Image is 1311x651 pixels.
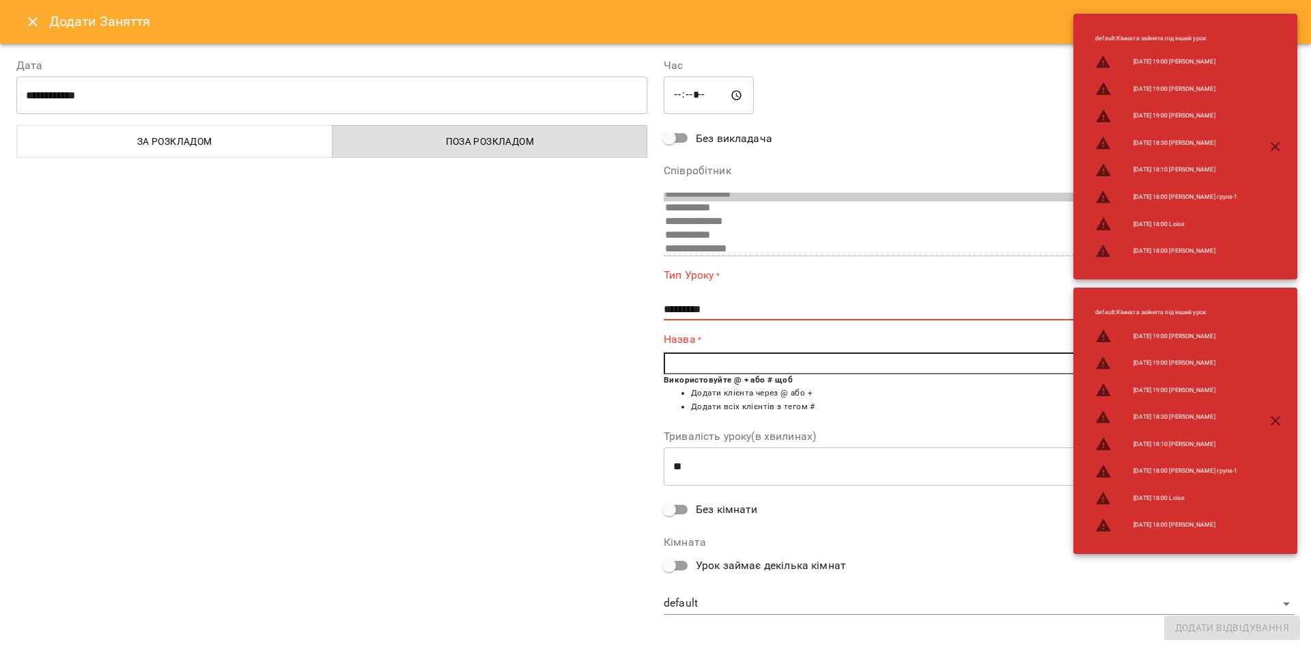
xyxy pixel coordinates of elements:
[664,537,1295,548] label: Кімната
[691,387,1295,400] li: Додати клієнта через @ або +
[696,557,846,574] span: Урок займає декілька кімнат
[1084,322,1248,350] li: [DATE] 19:00 [PERSON_NAME]
[1084,512,1248,539] li: [DATE] 18:00 [PERSON_NAME]
[664,331,1295,347] label: Назва
[1084,458,1248,485] li: [DATE] 18:00 [PERSON_NAME] група-1
[1084,156,1248,184] li: [DATE] 18:10 [PERSON_NAME]
[1084,75,1248,102] li: [DATE] 19:00 [PERSON_NAME]
[1084,350,1248,377] li: [DATE] 19:00 [PERSON_NAME]
[1084,404,1248,431] li: [DATE] 18:30 [PERSON_NAME]
[1084,376,1248,404] li: [DATE] 19:00 [PERSON_NAME]
[664,60,1295,71] label: Час
[664,375,793,385] b: Використовуйте @ + або # щоб
[1084,102,1248,130] li: [DATE] 19:00 [PERSON_NAME]
[664,593,1295,615] div: default
[341,133,640,150] span: Поза розкладом
[16,125,333,158] button: За розкладом
[49,11,1295,32] h6: Додати Заняття
[1084,485,1248,512] li: [DATE] 18:00 Loise
[664,165,1295,176] label: Співробітник
[664,267,1295,283] label: Тип Уроку
[1084,29,1248,49] li: default : Кімната зайнята під інший урок
[1084,303,1248,322] li: default : Кімната зайнята під інший урок
[332,125,648,158] button: Поза розкладом
[25,133,324,150] span: За розкладом
[1084,430,1248,458] li: [DATE] 18:10 [PERSON_NAME]
[1084,130,1248,157] li: [DATE] 18:30 [PERSON_NAME]
[1084,210,1248,238] li: [DATE] 18:00 Loise
[696,130,772,147] span: Без викладача
[696,501,758,518] span: Без кімнати
[664,431,1295,442] label: Тривалість уроку(в хвилинах)
[691,400,1295,414] li: Додати всіх клієнтів з тегом #
[1084,184,1248,211] li: [DATE] 18:00 [PERSON_NAME] група-1
[16,5,49,38] button: Close
[1084,238,1248,265] li: [DATE] 18:00 [PERSON_NAME]
[16,60,647,71] label: Дата
[1084,49,1248,76] li: [DATE] 19:00 [PERSON_NAME]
